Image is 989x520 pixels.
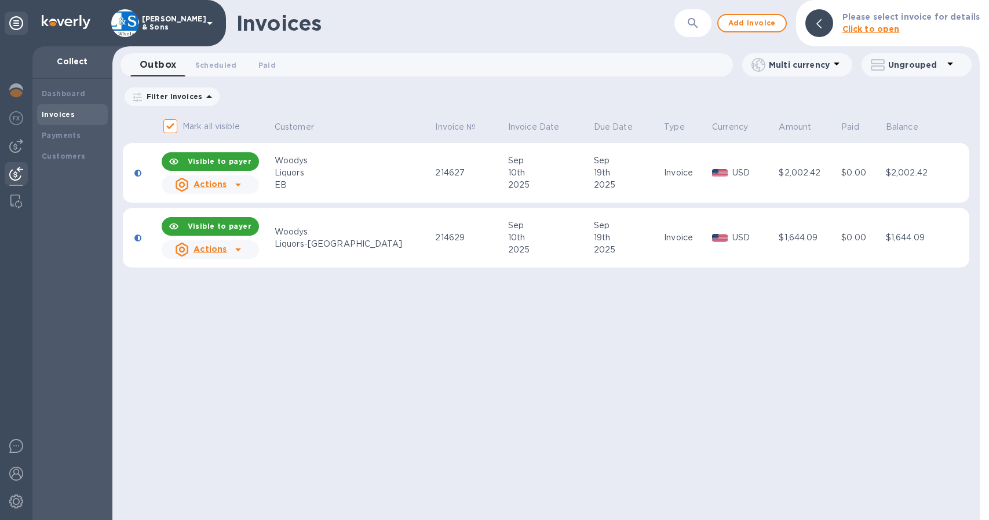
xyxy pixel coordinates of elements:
[594,244,661,256] div: 2025
[594,232,661,244] div: 19th
[594,219,661,232] div: Sep
[712,234,728,242] img: USD
[728,16,776,30] span: Add invoice
[195,59,237,71] span: Scheduled
[275,226,432,238] div: Woodys
[779,121,811,133] p: Amount
[769,59,830,71] p: Multi currency
[886,121,918,133] p: Balance
[508,155,590,167] div: Sep
[508,232,590,244] div: 10th
[42,110,75,119] b: Invoices
[886,121,933,133] span: Balance
[435,167,504,179] div: 214627
[594,121,633,133] p: Due Date
[594,155,661,167] div: Sep
[42,152,86,160] b: Customers
[779,167,838,179] div: $2,002.42
[732,232,776,244] p: USD
[42,89,86,98] b: Dashboard
[42,56,103,67] p: Collect
[275,121,314,133] p: Customer
[194,244,227,254] u: Actions
[508,121,560,133] p: Invoice Date
[435,121,476,133] p: Invoice №
[9,111,23,125] img: Foreign exchange
[5,12,28,35] div: Unpin categories
[886,232,945,244] div: $1,644.09
[842,12,980,21] b: Please select invoice for details
[717,14,787,32] button: Add invoice
[188,157,251,166] b: Visible to payer
[886,167,945,179] div: $2,002.42
[275,155,432,167] div: Woodys
[779,232,838,244] div: $1,644.09
[188,222,251,230] b: Visible to payer
[435,232,504,244] div: 214629
[140,57,177,73] span: Outbox
[275,238,432,250] div: Liquors-[GEOGRAPHIC_DATA]
[712,121,748,133] p: Currency
[508,244,590,256] div: 2025
[664,121,700,133] span: Type
[664,232,709,244] div: Invoice
[841,121,859,133] p: Paid
[275,121,329,133] span: Customer
[142,91,202,101] p: Filter Invoices
[594,167,661,179] div: 19th
[142,15,200,31] p: [PERSON_NAME] & Sons
[779,121,826,133] span: Amount
[275,179,432,191] div: EB
[594,179,661,191] div: 2025
[842,24,900,34] b: Click to open
[508,219,590,232] div: Sep
[508,167,590,179] div: 10th
[435,121,491,133] span: Invoice №
[712,121,763,133] span: Currency
[42,15,90,29] img: Logo
[841,167,882,179] div: $0.00
[841,121,874,133] span: Paid
[664,167,709,179] div: Invoice
[508,121,575,133] span: Invoice Date
[712,169,728,177] img: USD
[183,120,240,133] p: Mark all visible
[275,167,432,179] div: Liquors
[236,11,322,35] h1: Invoices
[194,180,227,189] u: Actions
[508,179,590,191] div: 2025
[594,121,648,133] span: Due Date
[258,59,276,71] span: Paid
[841,232,882,244] div: $0.00
[42,131,81,140] b: Payments
[888,59,943,71] p: Ungrouped
[664,121,685,133] p: Type
[732,167,776,179] p: USD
